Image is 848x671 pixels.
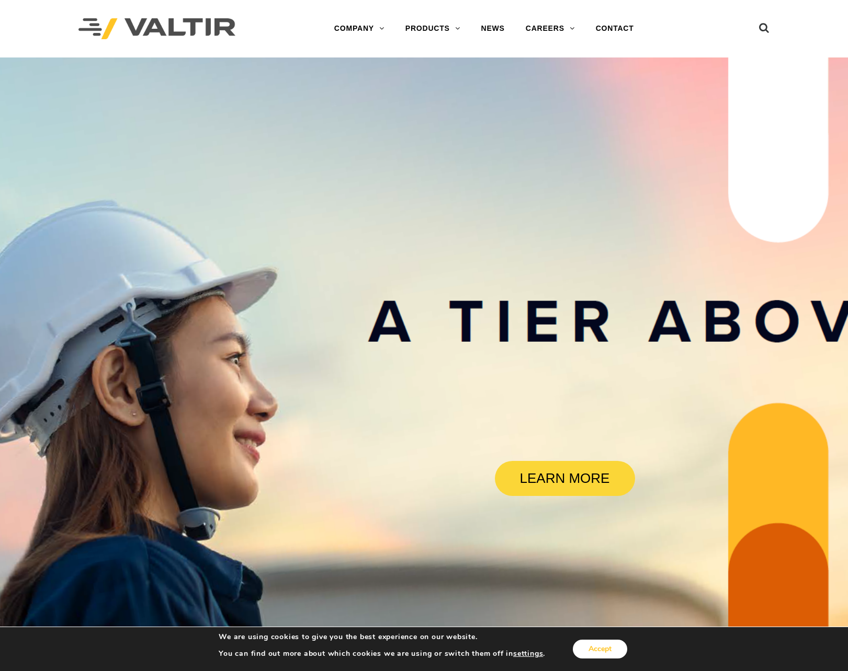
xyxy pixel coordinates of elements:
a: LEARN MORE [495,461,635,496]
a: CAREERS [515,18,585,39]
button: settings [513,649,543,658]
img: Valtir [78,18,235,40]
button: Accept [573,640,627,658]
p: We are using cookies to give you the best experience on our website. [219,632,545,642]
a: COMPANY [324,18,395,39]
a: CONTACT [585,18,645,39]
a: NEWS [471,18,515,39]
a: PRODUCTS [395,18,471,39]
p: You can find out more about which cookies we are using or switch them off in . [219,649,545,658]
